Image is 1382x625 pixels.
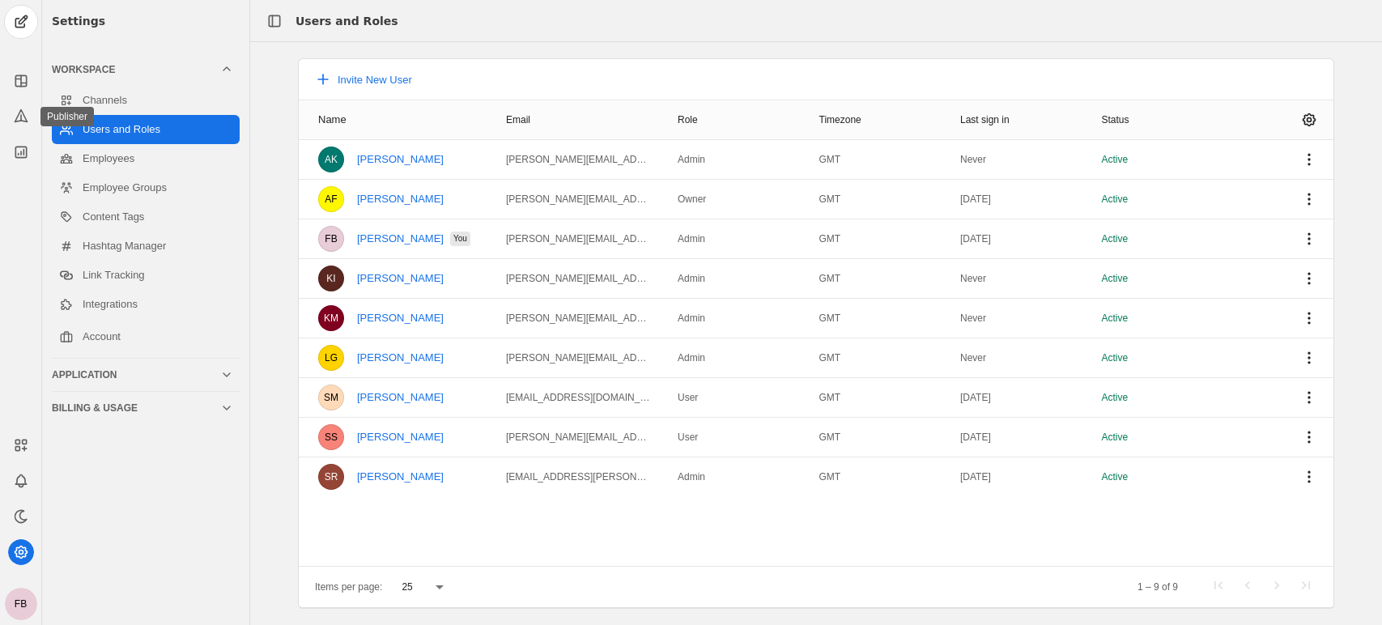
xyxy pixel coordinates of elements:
[1102,312,1129,325] div: Active
[960,272,986,285] div: Never
[357,351,444,364] a: Lucy Godwin
[1295,264,1324,293] app-icon-button: User Menu
[5,588,37,620] button: FB
[960,193,991,206] div: [DATE]
[678,232,705,245] div: Admin
[506,113,530,126] div: Email
[52,86,240,115] a: Channels
[960,113,1024,126] div: Last sign in
[506,470,652,483] div: suzie.robinson@avisonyoung.com
[318,186,344,212] div: AF
[296,13,398,29] div: Users and Roles
[1295,304,1324,333] app-icon-button: User Menu
[40,107,94,126] div: Publisher
[315,579,382,595] div: Items per page:
[819,113,876,126] div: Timezone
[52,290,240,319] a: Integrations
[450,232,470,246] div: You
[1102,351,1129,364] div: Active
[1102,232,1129,245] div: Active
[52,362,240,388] mat-expansion-panel-header: Application
[357,232,444,245] a: Faye Bugovics
[506,153,652,166] div: andrea.klettner@avisonyoung.com
[52,115,240,144] a: Users and Roles
[819,153,841,166] div: GMT
[1102,193,1129,206] div: Active
[1102,153,1129,166] div: Active
[357,470,444,483] a: Suzie Robinson
[678,153,705,166] div: Admin
[1102,470,1129,483] div: Active
[1102,113,1144,126] div: Status
[357,272,444,285] a: Kate Inskip
[318,464,344,490] div: SR
[506,193,652,206] div: andrew.foord@avisonyoung.com
[960,232,991,245] div: [DATE]
[819,193,841,206] div: GMT
[318,345,344,371] div: LG
[318,113,361,126] div: Name
[318,147,344,172] div: AK
[52,395,240,421] mat-expansion-panel-header: Billing & Usage
[678,351,705,364] div: Admin
[1295,185,1324,214] app-icon-button: User Menu
[1102,431,1129,444] div: Active
[1295,423,1324,452] app-icon-button: User Menu
[357,193,444,206] a: Andrew Foord
[357,391,444,404] a: Sajo Mtonga
[318,113,347,126] div: Name
[819,431,841,444] div: GMT
[402,581,412,593] span: 25
[1102,113,1129,126] div: Status
[357,153,444,166] a: Andrea Klettner
[1295,383,1324,412] app-icon-button: User Menu
[506,272,652,285] div: kate.inskip@avisonyoung.com
[678,470,705,483] div: Admin
[960,351,986,364] div: Never
[52,261,240,290] a: Link Tracking
[819,391,841,404] div: GMT
[318,266,344,291] div: KI
[318,226,344,252] div: FB
[357,312,444,325] a: Kate Murfitt
[819,470,841,483] div: GMT
[678,113,712,126] div: Role
[678,431,698,444] div: User
[678,272,705,285] div: Admin
[678,391,698,404] div: User
[1295,343,1324,372] app-icon-button: User Menu
[678,113,698,126] div: Role
[960,391,991,404] div: [DATE]
[960,470,991,483] div: [DATE]
[819,272,841,285] div: GMT
[318,385,344,410] div: SM
[52,402,220,415] div: Billing & Usage
[1295,145,1324,174] app-icon-button: User Menu
[819,113,861,126] div: Timezone
[52,202,240,232] a: Content Tags
[305,65,422,94] button: Invite New User
[506,391,652,404] div: sajo.mtonga@avisonyoung.com
[506,232,652,245] div: faye.bugovics@avisonyoung.com
[52,173,240,202] a: Employee Groups
[52,368,220,381] div: Application
[318,305,344,331] div: KM
[819,232,841,245] div: GMT
[506,351,652,364] div: lucy.godwin@avisonyoung.com
[52,144,240,173] a: Employees
[1295,224,1324,253] app-icon-button: User Menu
[960,431,991,444] div: [DATE]
[52,63,220,76] div: Workspace
[52,83,240,355] div: Workspace
[960,312,986,325] div: Never
[678,193,706,206] div: Owner
[1295,462,1324,491] app-icon-button: User Menu
[506,431,652,444] div: simran.sohti@avisonyoung.com
[52,322,240,351] a: Account
[338,74,412,86] span: Invite New User
[1102,391,1129,404] div: Active
[52,57,240,83] mat-expansion-panel-header: Workspace
[960,113,1010,126] div: Last sign in
[357,431,444,444] a: Simran Sohti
